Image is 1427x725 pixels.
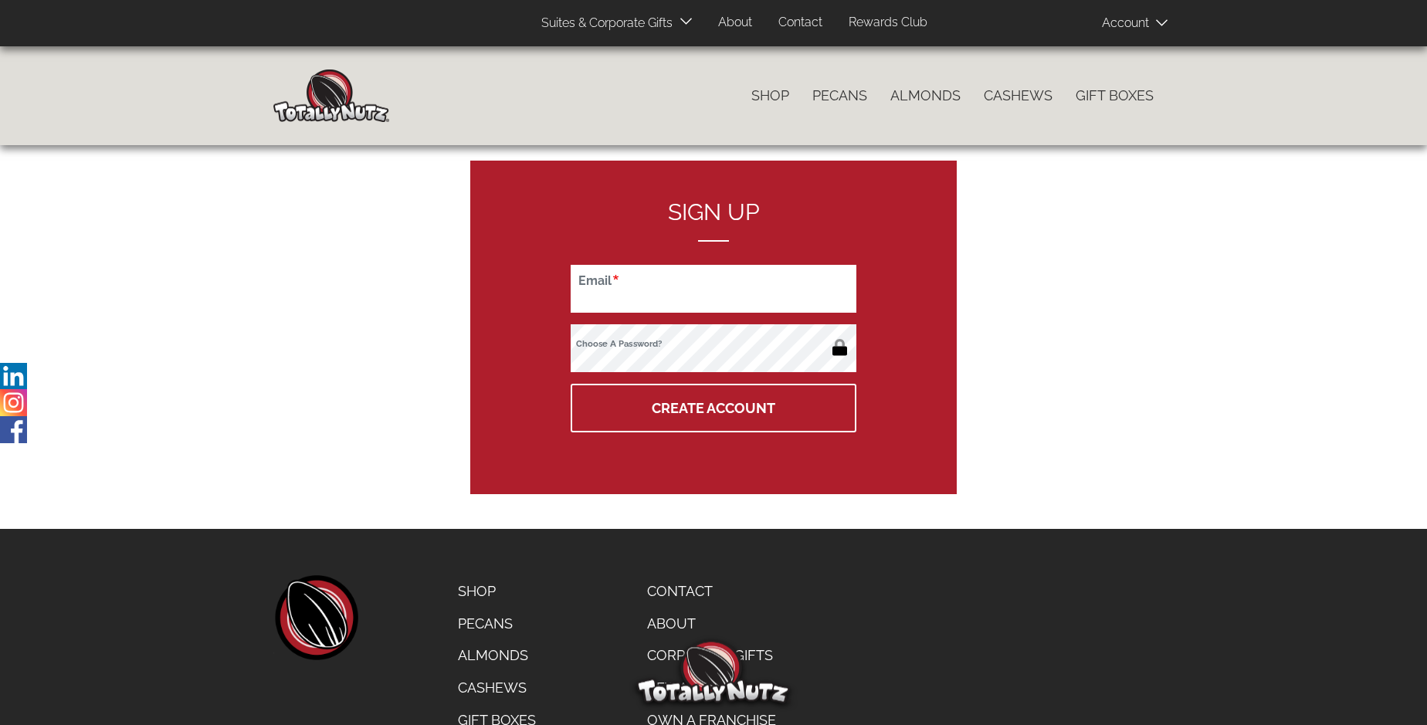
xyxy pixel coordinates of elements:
a: Contact [636,575,788,608]
h2: Sign up [571,199,856,242]
a: Rewards [636,672,788,704]
input: Email [571,265,856,313]
a: home [273,575,358,660]
a: Almonds [879,80,972,112]
a: Contact [767,8,834,38]
a: Gift Boxes [1064,80,1165,112]
img: Home [273,69,389,122]
button: Create Account [571,384,856,432]
a: Shop [446,575,547,608]
a: Corporate Gifts [636,639,788,672]
a: Suites & Corporate Gifts [530,8,677,39]
a: Shop [740,80,801,112]
a: Cashews [446,672,547,704]
a: About [636,608,788,640]
a: About [707,8,764,38]
a: Cashews [972,80,1064,112]
a: Pecans [801,80,879,112]
a: Almonds [446,639,547,672]
a: Pecans [446,608,547,640]
a: Rewards Club [837,8,939,38]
